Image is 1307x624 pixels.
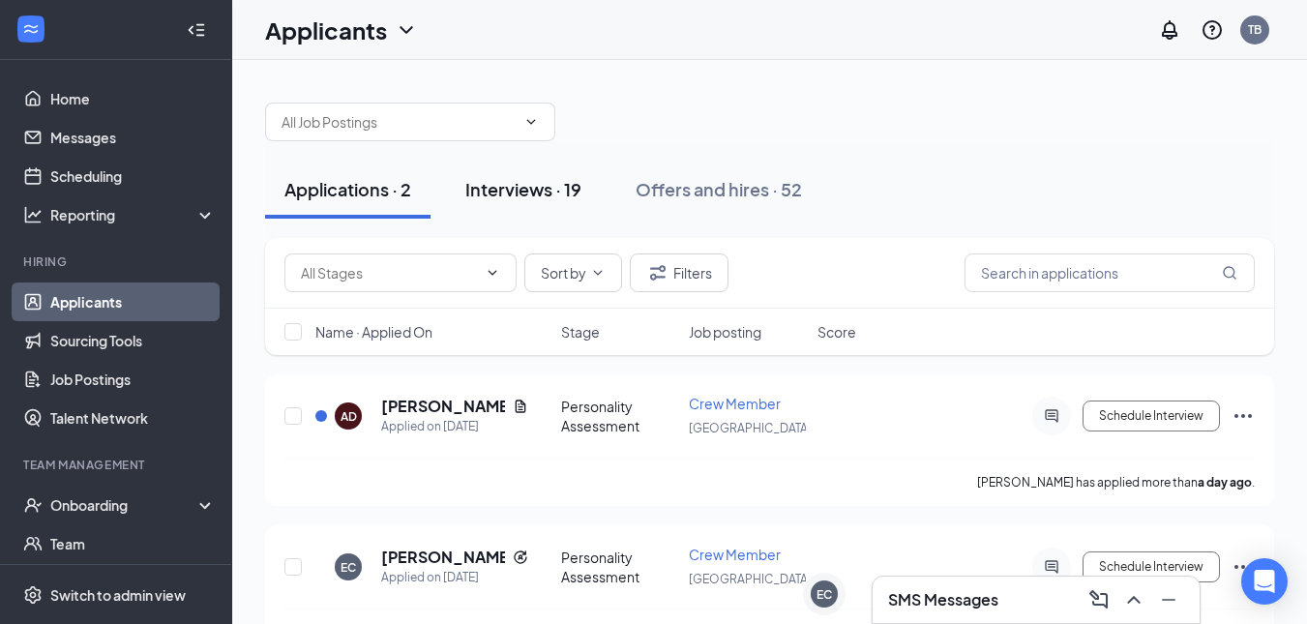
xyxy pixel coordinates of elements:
[21,19,41,39] svg: WorkstreamLogo
[977,474,1255,490] p: [PERSON_NAME] has applied more than .
[1083,551,1220,582] button: Schedule Interview
[485,265,500,281] svg: ChevronDown
[23,457,212,473] div: Team Management
[630,253,728,292] button: Filter Filters
[1118,584,1149,615] button: ChevronUp
[50,585,186,605] div: Switch to admin view
[395,18,418,42] svg: ChevronDown
[50,399,216,437] a: Talent Network
[561,548,678,586] div: Personality Assessment
[282,111,516,133] input: All Job Postings
[284,177,411,201] div: Applications · 2
[301,262,477,283] input: All Stages
[1232,404,1255,428] svg: Ellipses
[541,266,586,280] span: Sort by
[1198,475,1252,490] b: a day ago
[50,118,216,157] a: Messages
[561,397,678,435] div: Personality Assessment
[1222,265,1237,281] svg: MagnifyingGlass
[1122,588,1145,611] svg: ChevronUp
[636,177,802,201] div: Offers and hires · 52
[817,586,832,603] div: EC
[689,322,761,342] span: Job posting
[381,396,505,417] h5: [PERSON_NAME]
[1153,584,1184,615] button: Minimize
[1232,555,1255,579] svg: Ellipses
[1241,558,1288,605] div: Open Intercom Messenger
[513,399,528,414] svg: Document
[50,205,217,224] div: Reporting
[1040,408,1063,424] svg: ActiveChat
[1083,401,1220,431] button: Schedule Interview
[1201,18,1224,42] svg: QuestionInfo
[23,205,43,224] svg: Analysis
[689,421,812,435] span: [GEOGRAPHIC_DATA]
[265,14,387,46] h1: Applicants
[23,585,43,605] svg: Settings
[23,253,212,270] div: Hiring
[50,360,216,399] a: Job Postings
[1158,18,1181,42] svg: Notifications
[523,114,539,130] svg: ChevronDown
[315,322,432,342] span: Name · Applied On
[381,547,505,568] h5: [PERSON_NAME]
[1040,559,1063,575] svg: ActiveChat
[689,572,812,586] span: [GEOGRAPHIC_DATA]
[23,495,43,515] svg: UserCheck
[1087,588,1111,611] svg: ComposeMessage
[381,568,528,587] div: Applied on [DATE]
[646,261,669,284] svg: Filter
[341,559,356,576] div: EC
[524,253,622,292] button: Sort byChevronDown
[590,265,606,281] svg: ChevronDown
[50,524,216,563] a: Team
[187,20,206,40] svg: Collapse
[50,321,216,360] a: Sourcing Tools
[1248,21,1262,38] div: TB
[888,589,998,610] h3: SMS Messages
[50,79,216,118] a: Home
[689,546,781,563] span: Crew Member
[965,253,1255,292] input: Search in applications
[561,322,600,342] span: Stage
[50,157,216,195] a: Scheduling
[50,495,199,515] div: Onboarding
[1084,584,1114,615] button: ComposeMessage
[689,395,781,412] span: Crew Member
[1157,588,1180,611] svg: Minimize
[50,282,216,321] a: Applicants
[817,322,856,342] span: Score
[465,177,581,201] div: Interviews · 19
[341,408,357,425] div: AD
[381,417,528,436] div: Applied on [DATE]
[513,550,528,565] svg: Reapply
